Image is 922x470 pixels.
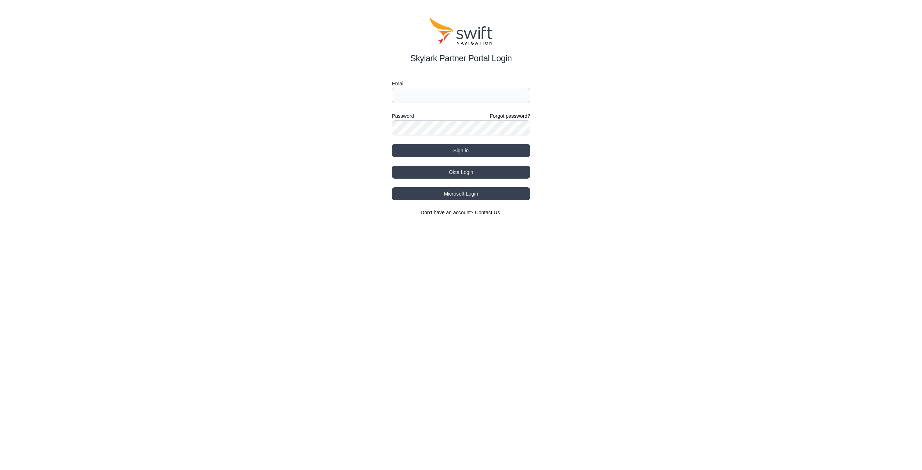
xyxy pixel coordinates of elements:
[392,209,530,216] section: Don't have an account?
[392,52,530,65] h2: Skylark Partner Portal Login
[490,112,530,120] a: Forgot password?
[392,144,530,157] button: Sign in
[392,112,414,120] label: Password
[392,79,530,88] label: Email
[475,210,500,215] a: Contact Us
[392,166,530,179] button: Okta Login
[392,187,530,200] button: Microsoft Login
